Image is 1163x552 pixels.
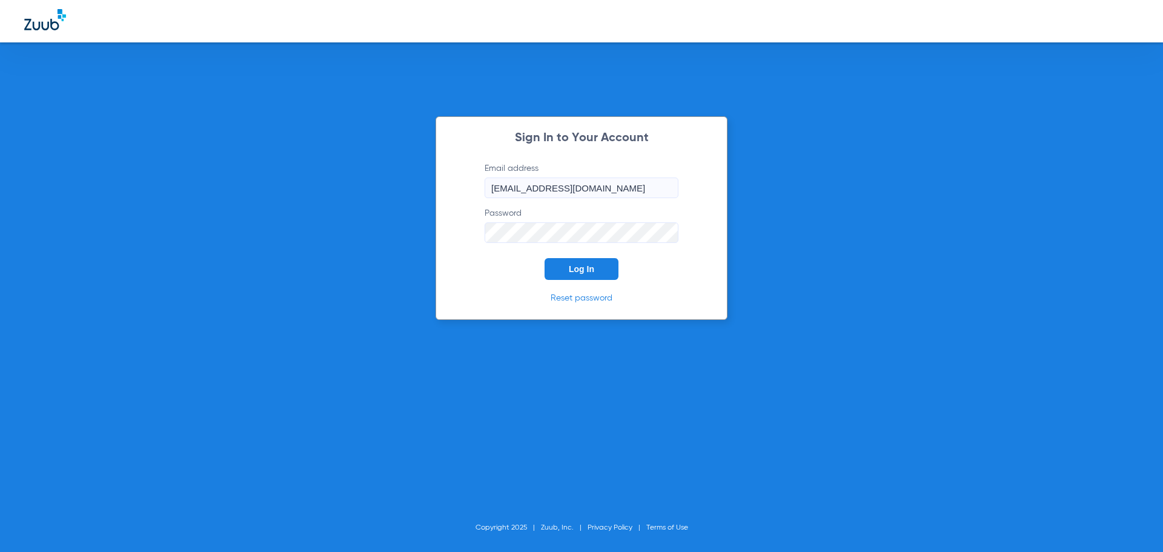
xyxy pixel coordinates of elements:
[569,264,594,274] span: Log In
[485,162,678,198] label: Email address
[545,258,618,280] button: Log In
[485,178,678,198] input: Email address
[24,9,66,30] img: Zuub Logo
[541,522,588,534] li: Zuub, Inc.
[588,524,632,531] a: Privacy Policy
[485,222,678,243] input: Password
[551,294,612,302] a: Reset password
[466,132,697,144] h2: Sign In to Your Account
[475,522,541,534] li: Copyright 2025
[1102,494,1163,552] iframe: Chat Widget
[646,524,688,531] a: Terms of Use
[485,207,678,243] label: Password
